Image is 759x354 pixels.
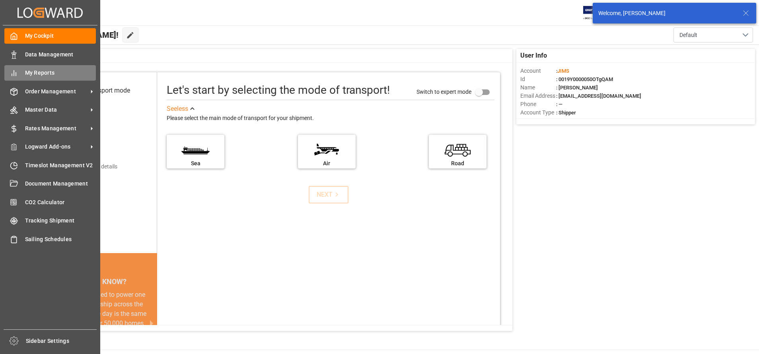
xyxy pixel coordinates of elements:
a: Data Management [4,46,96,62]
span: Account Type [520,108,556,117]
span: Switch to expert mode [416,89,471,95]
div: Please select the main mode of transport for your shipment. [167,114,494,123]
a: My Cockpit [4,28,96,44]
span: : — [556,101,562,107]
button: open menu [673,27,753,43]
span: My Cockpit [25,32,96,40]
span: Sidebar Settings [26,337,97,345]
span: : 0019Y0000050OTgQAM [556,76,613,82]
span: Sailing Schedules [25,235,96,244]
span: My Reports [25,69,96,77]
span: Logward Add-ons [25,143,88,151]
span: Account [520,67,556,75]
a: My Reports [4,65,96,81]
span: Master Data [25,106,88,114]
span: Hello [PERSON_NAME]! [33,27,119,43]
span: Phone [520,100,556,108]
div: NEXT [317,190,341,199]
div: Sea [171,159,220,168]
span: Email Address [520,92,556,100]
div: Air [302,159,352,168]
span: Rates Management [25,124,88,133]
span: CO2 Calculator [25,198,96,207]
button: NEXT [309,186,348,203]
span: Tracking Shipment [25,217,96,225]
img: Exertis%20JAM%20-%20Email%20Logo.jpg_1722504956.jpg [583,6,611,20]
span: : Shipper [556,110,576,116]
span: : [EMAIL_ADDRESS][DOMAIN_NAME] [556,93,641,99]
span: Default [679,31,697,39]
div: Add shipping details [68,162,117,171]
div: Welcome, [PERSON_NAME] [598,9,735,17]
a: Timeslot Management V2 [4,157,96,173]
span: Order Management [25,87,88,96]
span: User Info [520,51,547,60]
span: JIMS [557,68,569,74]
span: : [556,68,569,74]
span: Id [520,75,556,83]
a: Sailing Schedules [4,231,96,247]
div: Let's start by selecting the mode of transport! [167,82,390,99]
a: CO2 Calculator [4,194,96,210]
div: Road [433,159,483,168]
div: Select transport mode [68,86,130,95]
a: Tracking Shipment [4,213,96,228]
div: See less [167,104,188,114]
span: Document Management [25,180,96,188]
span: Data Management [25,50,96,59]
span: Timeslot Management V2 [25,161,96,170]
span: Name [520,83,556,92]
a: Document Management [4,176,96,192]
span: : [PERSON_NAME] [556,85,598,91]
